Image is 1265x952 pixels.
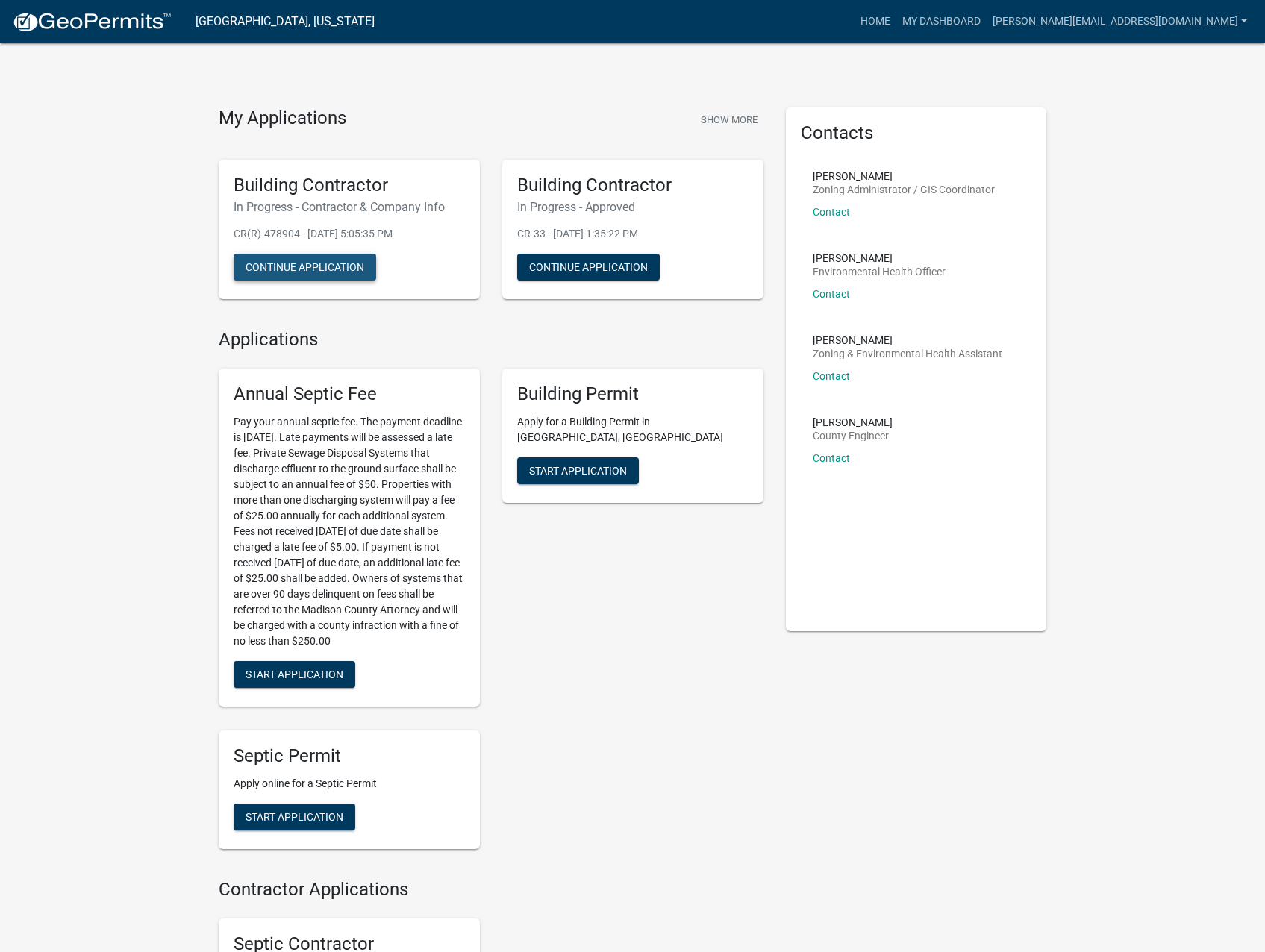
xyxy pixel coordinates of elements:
[695,107,763,132] button: Show More
[813,184,995,195] p: Zoning Administrator / GIS Coordinator
[246,668,343,680] span: Start Application
[234,383,465,405] h5: Annual Septic Fee
[234,200,465,214] h6: In Progress - Contractor & Company Info
[517,383,749,405] h5: Building Permit
[219,879,763,901] h4: Contractor Applications
[517,414,749,445] p: Apply for a Building Permit in [GEOGRAPHIC_DATA], [GEOGRAPHIC_DATA]
[801,122,1032,144] h5: Contacts
[196,9,375,34] a: [GEOGRAPHIC_DATA], [US_STATE]
[517,226,749,242] p: CR-33 - [DATE] 1:35:22 PM
[234,254,376,281] button: Continue Application
[234,804,355,830] button: Start Application
[813,430,893,441] p: County Engineer
[219,329,763,860] wm-workflow-list-section: Applications
[234,776,465,792] p: Apply online for a Septic Permit
[517,175,749,196] h5: Building Contractor
[234,661,355,688] button: Start Application
[234,226,465,242] p: CR(R)-478904 - [DATE] 5:05:35 PM
[813,370,850,382] a: Contact
[813,266,946,277] p: Environmental Health Officer
[234,414,465,649] p: Pay your annual septic fee. The payment deadline is [DATE]. Late payments will be assessed a late...
[896,7,987,36] a: My Dashboard
[219,329,763,351] h4: Applications
[813,348,1002,359] p: Zoning & Environmental Health Assistant
[219,107,346,130] h4: My Applications
[529,465,627,477] span: Start Application
[813,206,850,218] a: Contact
[234,745,465,767] h5: Septic Permit
[517,254,660,281] button: Continue Application
[517,457,639,484] button: Start Application
[813,171,995,181] p: [PERSON_NAME]
[813,335,1002,345] p: [PERSON_NAME]
[855,7,896,36] a: Home
[987,7,1253,36] a: [PERSON_NAME][EMAIL_ADDRESS][DOMAIN_NAME]
[813,288,850,300] a: Contact
[813,253,946,263] p: [PERSON_NAME]
[813,452,850,464] a: Contact
[517,200,749,214] h6: In Progress - Approved
[813,417,893,428] p: [PERSON_NAME]
[234,175,465,196] h5: Building Contractor
[246,810,343,822] span: Start Application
